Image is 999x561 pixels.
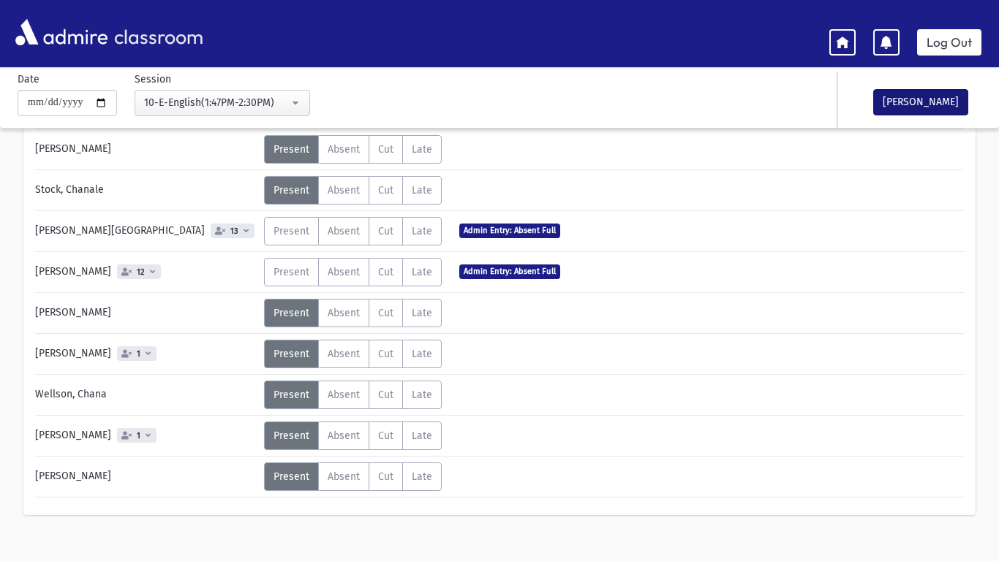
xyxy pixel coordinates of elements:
[274,266,309,278] span: Present
[264,217,442,245] div: AttTypes
[412,389,432,401] span: Late
[274,143,309,156] span: Present
[917,29,981,56] a: Log Out
[18,72,39,87] label: Date
[378,266,393,278] span: Cut
[459,224,560,237] span: Admin Entry: Absent Full
[328,143,360,156] span: Absent
[28,135,264,164] div: [PERSON_NAME]
[378,225,393,237] span: Cut
[28,299,264,327] div: [PERSON_NAME]
[412,225,432,237] span: Late
[28,462,264,491] div: [PERSON_NAME]
[328,389,360,401] span: Absent
[873,89,968,115] button: [PERSON_NAME]
[274,430,309,442] span: Present
[274,307,309,319] span: Present
[378,307,393,319] span: Cut
[28,381,264,409] div: Wellson, Chana
[264,421,442,450] div: AttTypes
[134,267,148,277] span: 12
[274,184,309,196] span: Present
[274,470,309,483] span: Present
[28,217,264,245] div: [PERSON_NAME][GEOGRAPHIC_DATA]
[264,462,442,491] div: AttTypes
[28,258,264,286] div: [PERSON_NAME]
[328,225,360,237] span: Absent
[264,381,442,409] div: AttTypes
[378,143,393,156] span: Cut
[135,90,310,116] button: 10-E-English(1:47PM-2:30PM)
[459,264,560,278] span: Admin Entry: Absent Full
[274,225,309,237] span: Present
[227,226,241,236] span: 13
[378,184,393,196] span: Cut
[264,258,442,286] div: AttTypes
[264,176,442,205] div: AttTypes
[412,184,432,196] span: Late
[28,176,264,205] div: Stock, Chanale
[328,470,360,483] span: Absent
[412,307,432,319] span: Late
[328,184,360,196] span: Absent
[412,143,432,156] span: Late
[378,430,393,442] span: Cut
[378,389,393,401] span: Cut
[412,470,432,483] span: Late
[328,266,360,278] span: Absent
[274,389,309,401] span: Present
[135,72,171,87] label: Session
[144,95,289,110] div: 10-E-English(1:47PM-2:30PM)
[378,348,393,360] span: Cut
[412,430,432,442] span: Late
[274,348,309,360] span: Present
[328,307,360,319] span: Absent
[28,421,264,450] div: [PERSON_NAME]
[111,13,203,52] span: classroom
[264,135,442,164] div: AttTypes
[264,299,442,327] div: AttTypes
[12,15,111,49] img: AdmirePro
[28,340,264,368] div: [PERSON_NAME]
[134,349,143,359] span: 1
[378,470,393,483] span: Cut
[412,266,432,278] span: Late
[328,430,360,442] span: Absent
[134,431,143,440] span: 1
[328,348,360,360] span: Absent
[412,348,432,360] span: Late
[264,340,442,368] div: AttTypes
